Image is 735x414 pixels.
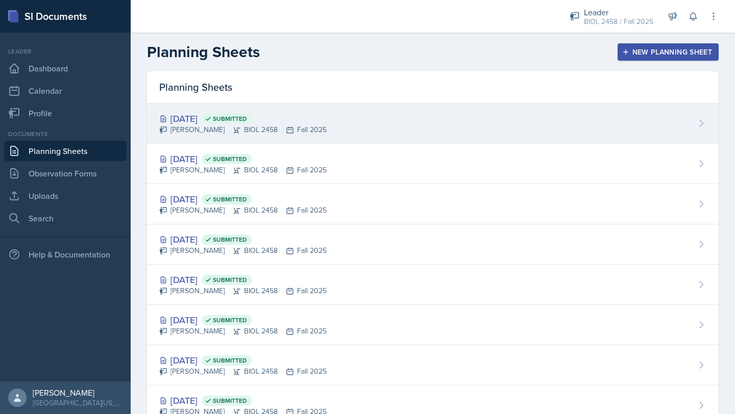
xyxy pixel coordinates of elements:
a: Planning Sheets [4,141,127,161]
div: New Planning Sheet [624,48,712,56]
div: Documents [4,130,127,139]
div: Help & Documentation [4,244,127,265]
div: Leader [4,47,127,56]
a: Observation Forms [4,163,127,184]
span: Submitted [213,276,247,284]
button: New Planning Sheet [618,43,719,61]
div: [DATE] [159,192,327,206]
a: Search [4,208,127,228]
div: [PERSON_NAME] BIOL 2458 Fall 2025 [159,326,327,337]
div: [DATE] [159,353,327,367]
div: [PERSON_NAME] [33,387,122,398]
span: Submitted [213,195,247,203]
a: [DATE] Submitted [PERSON_NAME]BIOL 2458Fall 2025 [147,144,719,184]
a: [DATE] Submitted [PERSON_NAME]BIOL 2458Fall 2025 [147,345,719,385]
div: [PERSON_NAME] BIOL 2458 Fall 2025 [159,245,327,256]
span: Submitted [213,115,247,123]
div: [PERSON_NAME] BIOL 2458 Fall 2025 [159,124,327,135]
div: [DATE] [159,232,327,246]
div: [DATE] [159,112,327,125]
span: Submitted [213,155,247,163]
a: [DATE] Submitted [PERSON_NAME]BIOL 2458Fall 2025 [147,184,719,224]
div: [DATE] [159,394,327,407]
div: [PERSON_NAME] BIOL 2458 Fall 2025 [159,165,327,175]
a: [DATE] Submitted [PERSON_NAME]BIOL 2458Fall 2025 [147,103,719,144]
div: [DATE] [159,273,327,287]
a: Dashboard [4,58,127,79]
div: [DATE] [159,152,327,166]
a: Profile [4,103,127,123]
div: Planning Sheets [147,71,719,103]
div: Leader [584,6,653,18]
div: [PERSON_NAME] BIOL 2458 Fall 2025 [159,286,327,296]
span: Submitted [213,356,247,365]
div: [GEOGRAPHIC_DATA][US_STATE] [33,398,122,408]
span: Submitted [213,316,247,324]
a: [DATE] Submitted [PERSON_NAME]BIOL 2458Fall 2025 [147,305,719,345]
h2: Planning Sheets [147,43,260,61]
span: Submitted [213,236,247,244]
a: Calendar [4,81,127,101]
a: Uploads [4,186,127,206]
a: [DATE] Submitted [PERSON_NAME]BIOL 2458Fall 2025 [147,224,719,265]
div: [PERSON_NAME] BIOL 2458 Fall 2025 [159,205,327,216]
a: [DATE] Submitted [PERSON_NAME]BIOL 2458Fall 2025 [147,265,719,305]
div: [DATE] [159,313,327,327]
div: [PERSON_NAME] BIOL 2458 Fall 2025 [159,366,327,377]
span: Submitted [213,397,247,405]
div: BIOL 2458 / Fall 2025 [584,16,653,27]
